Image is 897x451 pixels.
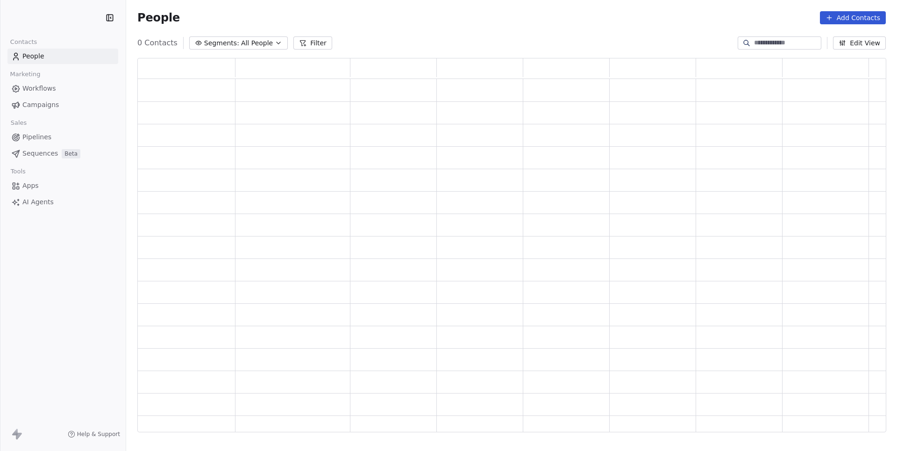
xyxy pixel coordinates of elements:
[204,38,239,48] span: Segments:
[62,149,80,158] span: Beta
[7,81,118,96] a: Workflows
[7,49,118,64] a: People
[7,97,118,113] a: Campaigns
[22,149,58,158] span: Sequences
[22,197,54,207] span: AI Agents
[137,11,180,25] span: People
[22,181,39,191] span: Apps
[820,11,886,24] button: Add Contacts
[241,38,273,48] span: All People
[22,51,44,61] span: People
[137,37,178,49] span: 0 Contacts
[68,430,120,438] a: Help & Support
[22,84,56,93] span: Workflows
[7,194,118,210] a: AI Agents
[77,430,120,438] span: Help & Support
[22,100,59,110] span: Campaigns
[7,146,118,161] a: SequencesBeta
[7,165,29,179] span: Tools
[6,35,41,49] span: Contacts
[833,36,886,50] button: Edit View
[293,36,332,50] button: Filter
[7,178,118,193] a: Apps
[7,129,118,145] a: Pipelines
[6,67,44,81] span: Marketing
[22,132,51,142] span: Pipelines
[7,116,31,130] span: Sales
